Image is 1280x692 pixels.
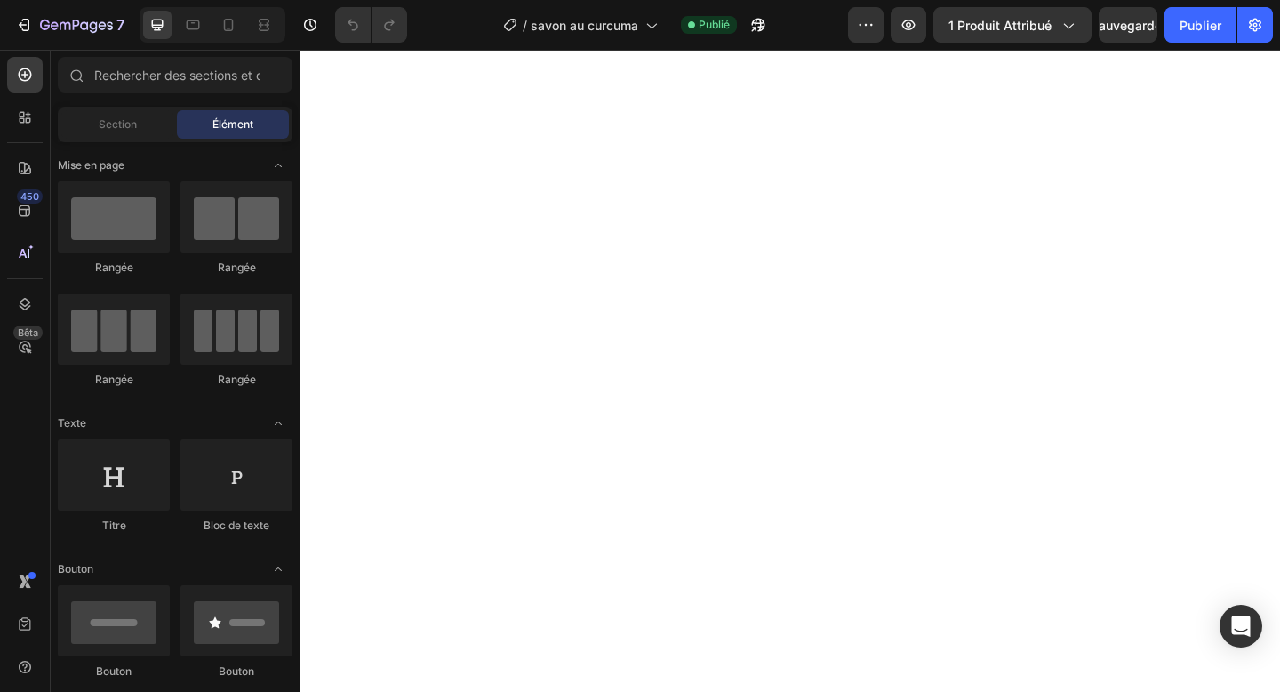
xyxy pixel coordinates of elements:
[212,117,253,131] font: Élément
[948,18,1052,33] font: 1 produit attribué
[102,519,126,532] font: Titre
[99,117,137,131] font: Section
[531,18,638,33] font: savon au curcuma
[264,555,292,583] span: Basculer pour ouvrir
[96,664,132,678] font: Bouton
[264,409,292,438] span: Basculer pour ouvrir
[1091,18,1166,33] font: Sauvegarder
[699,18,730,31] font: Publié
[335,7,407,43] div: Annuler/Rétablir
[1180,18,1221,33] font: Publier
[95,373,133,386] font: Rangée
[58,416,86,430] font: Texte
[116,16,124,34] font: 7
[300,50,1280,692] iframe: Zone de conception
[1220,605,1262,648] div: Ouvrir Intercom Messenger
[58,158,124,172] font: Mise en page
[20,190,39,203] font: 450
[523,18,527,33] font: /
[18,326,38,339] font: Bêta
[264,151,292,180] span: Basculer pour ouvrir
[58,562,93,575] font: Bouton
[204,519,269,532] font: Bloc de texte
[1099,7,1157,43] button: Sauvegarder
[218,373,256,386] font: Rangée
[58,57,292,93] input: Rechercher des sections et des éléments
[7,7,132,43] button: 7
[95,261,133,274] font: Rangée
[1164,7,1236,43] button: Publier
[933,7,1092,43] button: 1 produit attribué
[219,664,254,678] font: Bouton
[218,261,256,274] font: Rangée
